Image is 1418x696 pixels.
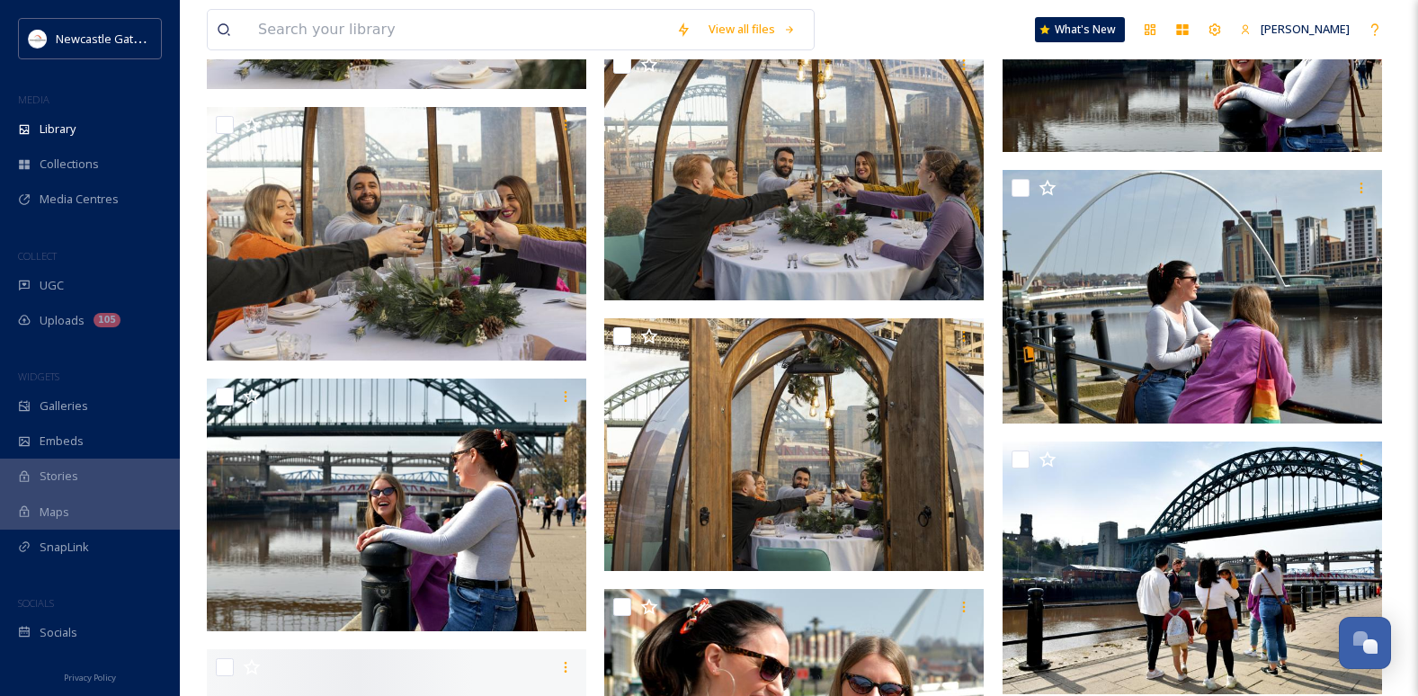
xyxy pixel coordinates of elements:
[56,30,221,47] span: Newcastle Gateshead Initiative
[604,318,984,572] img: 053 NGI Winter.JPG
[1231,12,1359,47] a: [PERSON_NAME]
[18,93,49,106] span: MEDIA
[18,249,57,263] span: COLLECT
[94,313,120,327] div: 105
[40,468,78,485] span: Stories
[29,30,47,48] img: DqD9wEUd_400x400.jpg
[1035,17,1125,42] a: What's New
[700,12,805,47] a: View all files
[1003,442,1382,694] img: NGI, Visit England (22).jpg
[18,596,54,610] span: SOCIALS
[40,156,99,173] span: Collections
[40,539,89,556] span: SnapLink
[18,370,59,383] span: WIDGETS
[207,379,586,632] img: NGI - Visit England 3 (24).jpg
[249,10,667,49] input: Search your library
[40,277,64,294] span: UGC
[40,433,84,450] span: Embeds
[40,624,77,641] span: Socials
[40,191,119,208] span: Media Centres
[64,672,116,683] span: Privacy Policy
[40,120,76,138] span: Library
[1339,617,1391,669] button: Open Chat
[40,312,85,329] span: Uploads
[40,504,69,521] span: Maps
[40,397,88,415] span: Galleries
[207,107,586,361] img: 054 NGI Winter.JPG
[1261,21,1350,37] span: [PERSON_NAME]
[604,47,984,300] img: 051 NGI Winter.JPG
[64,665,116,687] a: Privacy Policy
[1003,170,1382,424] img: NGI - Visit England 3 (23).jpg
